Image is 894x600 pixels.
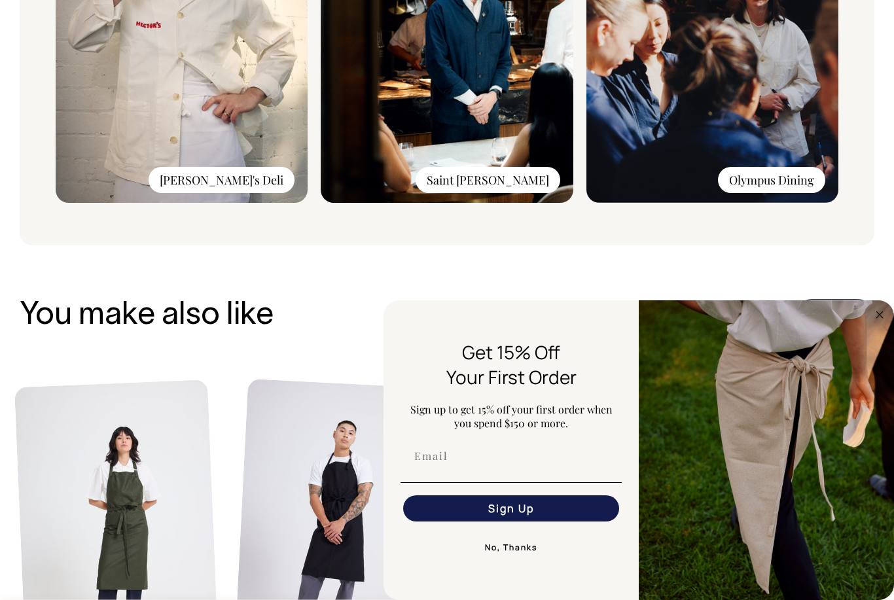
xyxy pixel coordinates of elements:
a: Shop more [795,299,874,333]
img: underline [401,482,622,483]
span: Get 15% Off [462,340,560,364]
div: Olympus Dining [718,167,825,193]
h3: You make also like [20,299,274,334]
input: Email [403,443,619,469]
button: Close dialog [872,307,887,323]
div: Saint [PERSON_NAME] [416,167,560,193]
span: Sign up to get 15% off your first order when you spend $150 or more. [410,402,613,430]
button: No, Thanks [401,535,622,561]
button: Sign Up [403,495,619,521]
img: 5e34ad8f-4f05-4173-92a8-ea475ee49ac9.jpeg [639,300,894,600]
div: [PERSON_NAME]'s Deli [149,167,295,193]
span: Your First Order [446,364,577,389]
div: FLYOUT Form [384,300,894,600]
